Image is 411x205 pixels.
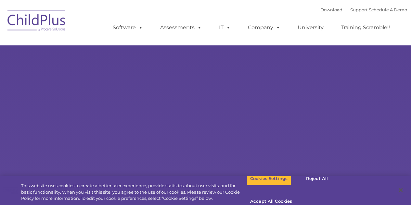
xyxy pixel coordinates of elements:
a: IT [212,21,237,34]
button: Cookies Settings [247,172,291,186]
div: This website uses cookies to create a better user experience, provide statistics about user visit... [21,183,247,202]
a: Assessments [154,21,208,34]
a: University [291,21,330,34]
button: Reject All [297,172,337,186]
a: Training Scramble!! [334,21,396,34]
a: Schedule A Demo [369,7,407,12]
a: Support [350,7,367,12]
font: | [320,7,407,12]
img: ChildPlus by Procare Solutions [4,5,69,38]
a: Download [320,7,342,12]
a: Software [106,21,149,34]
button: Close [393,183,408,197]
a: Company [241,21,287,34]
